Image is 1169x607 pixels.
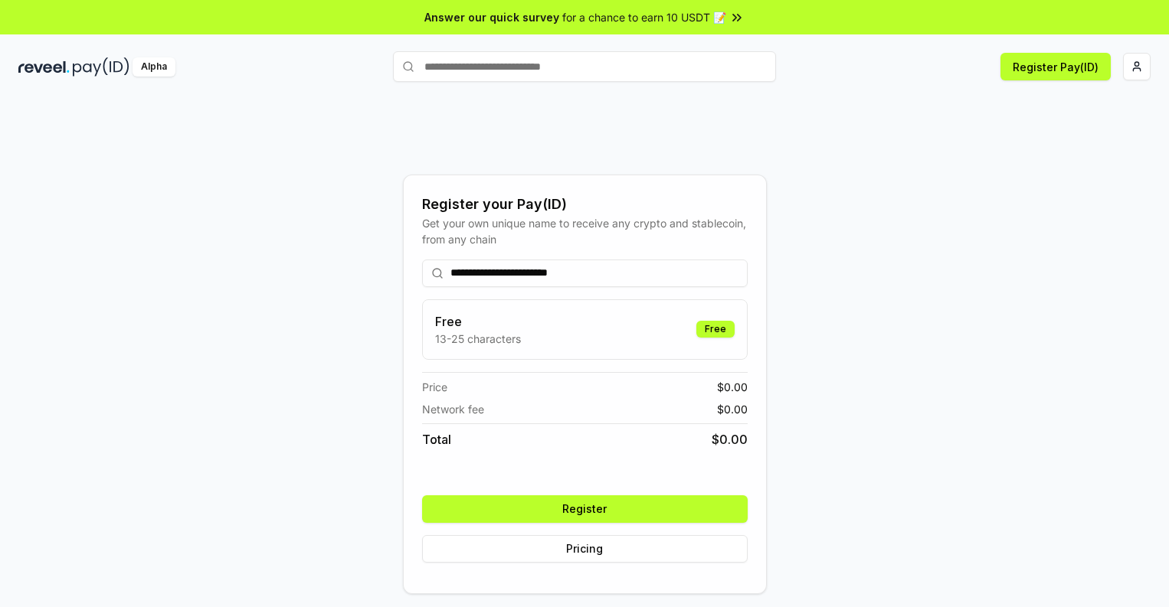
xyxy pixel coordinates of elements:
[562,9,726,25] span: for a chance to earn 10 USDT 📝
[133,57,175,77] div: Alpha
[435,331,521,347] p: 13-25 characters
[73,57,129,77] img: pay_id
[422,379,447,395] span: Price
[422,215,748,247] div: Get your own unique name to receive any crypto and stablecoin, from any chain
[422,495,748,523] button: Register
[1000,53,1111,80] button: Register Pay(ID)
[424,9,559,25] span: Answer our quick survey
[422,194,748,215] div: Register your Pay(ID)
[422,430,451,449] span: Total
[422,535,748,563] button: Pricing
[717,401,748,417] span: $ 0.00
[435,312,521,331] h3: Free
[717,379,748,395] span: $ 0.00
[422,401,484,417] span: Network fee
[696,321,735,338] div: Free
[712,430,748,449] span: $ 0.00
[18,57,70,77] img: reveel_dark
